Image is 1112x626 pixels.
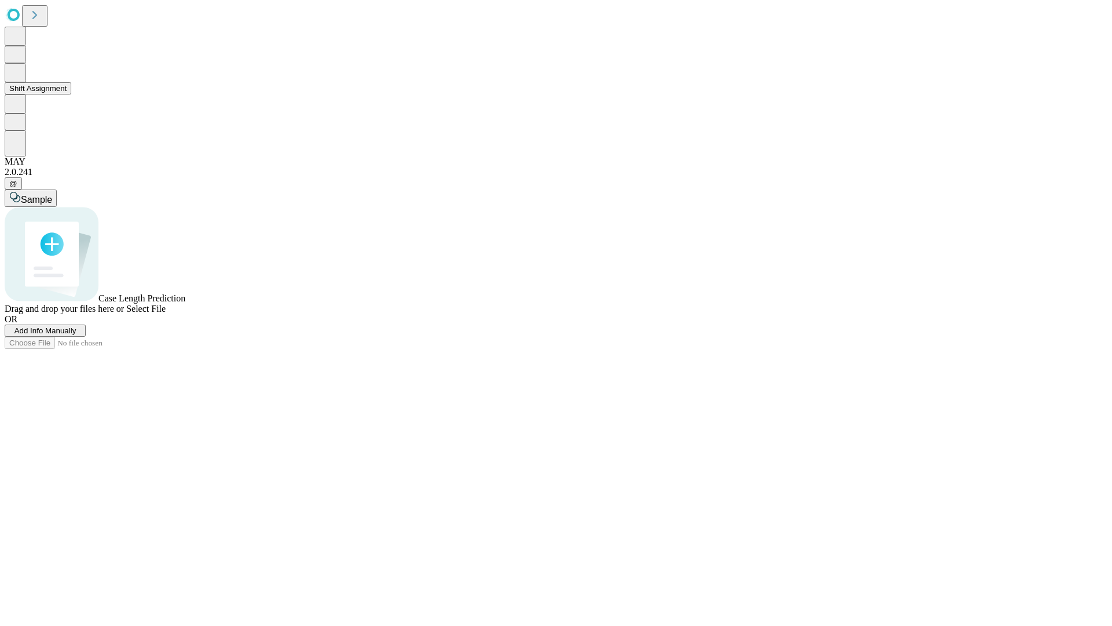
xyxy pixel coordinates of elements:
[5,156,1107,167] div: MAY
[126,304,166,314] span: Select File
[5,304,124,314] span: Drag and drop your files here or
[21,195,52,205] span: Sample
[98,293,185,303] span: Case Length Prediction
[5,190,57,207] button: Sample
[5,325,86,337] button: Add Info Manually
[5,82,71,94] button: Shift Assignment
[9,179,17,188] span: @
[14,326,76,335] span: Add Info Manually
[5,314,17,324] span: OR
[5,167,1107,177] div: 2.0.241
[5,177,22,190] button: @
